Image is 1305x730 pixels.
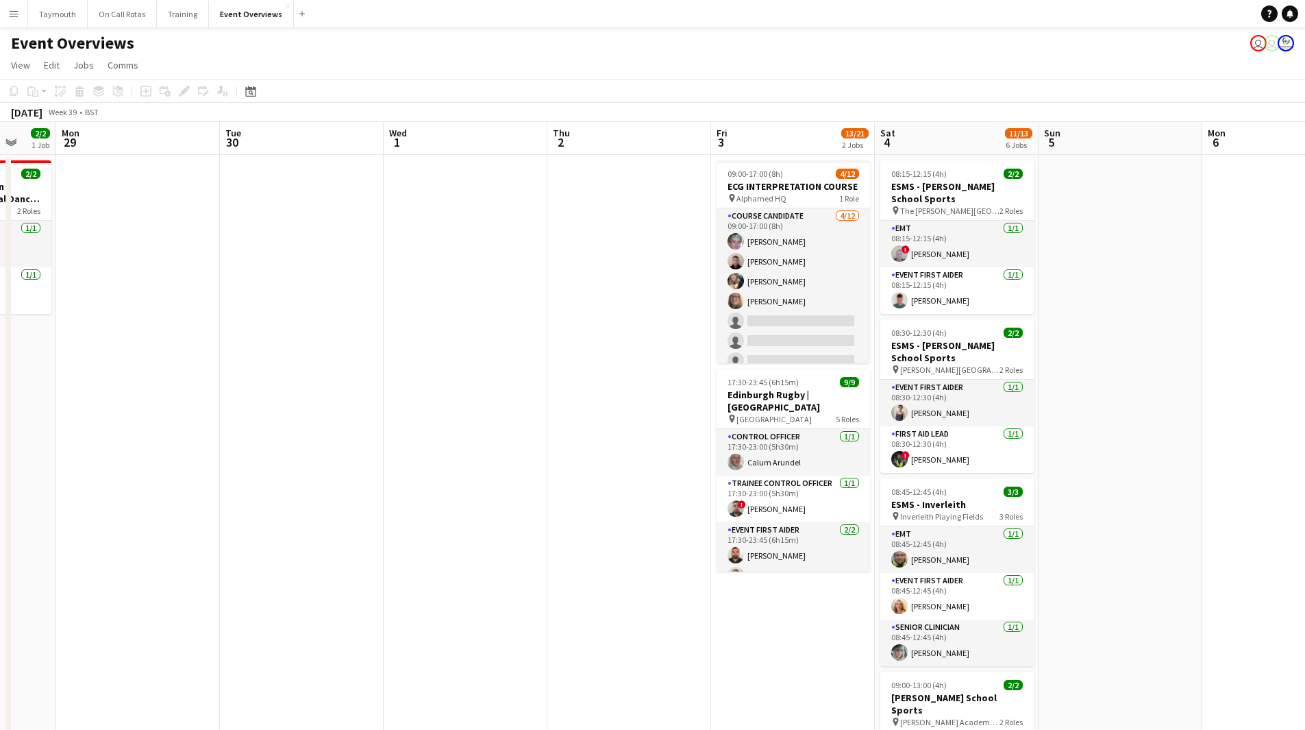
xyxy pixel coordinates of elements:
div: 6 Jobs [1006,140,1032,150]
app-card-role: EMT1/108:45-12:45 (4h)[PERSON_NAME] [880,526,1034,573]
span: Alphamed HQ [736,193,786,204]
span: 2/2 [31,128,50,138]
app-user-avatar: Operations Team [1250,35,1267,51]
app-job-card: 09:00-17:00 (8h)4/12ECG INTERPRETATION COURSE Alphamed HQ1 RoleCourse Candidate4/1209:00-17:00 (8... [717,160,870,363]
span: 1 [387,134,407,150]
span: Mon [1208,127,1226,139]
app-user-avatar: Operations Team [1264,35,1280,51]
app-card-role: Senior Clinician1/108:45-12:45 (4h)[PERSON_NAME] [880,620,1034,666]
span: 09:00-17:00 (8h) [728,169,783,179]
app-job-card: 08:45-12:45 (4h)3/3ESMS - Inverleith Inverleith Playing Fields3 RolesEMT1/108:45-12:45 (4h)[PERSO... [880,478,1034,666]
app-card-role: Control Officer1/117:30-23:00 (5h30m)Calum Arundel [717,429,870,476]
div: 2 Jobs [842,140,868,150]
span: Inverleith Playing Fields [900,511,983,522]
span: 2 Roles [999,206,1023,216]
app-job-card: 17:30-23:45 (6h15m)9/9Edinburgh Rugby | [GEOGRAPHIC_DATA] [GEOGRAPHIC_DATA]5 RolesControl Officer... [717,369,870,572]
h3: ECG INTERPRETATION COURSE [717,180,870,193]
a: Edit [38,56,65,74]
span: 5 Roles [836,414,859,424]
span: 2 [551,134,570,150]
app-card-role: Event First Aider2/217:30-23:45 (6h15m)[PERSON_NAME][PERSON_NAME] [717,522,870,589]
div: [DATE] [11,106,42,119]
span: 09:00-13:00 (4h) [891,680,947,690]
app-card-role: Event First Aider1/108:45-12:45 (4h)[PERSON_NAME] [880,573,1034,620]
div: 1 Job [32,140,49,150]
span: 3 [714,134,728,150]
span: Sat [880,127,895,139]
span: Jobs [73,59,94,71]
h1: Event Overviews [11,33,134,53]
span: ! [738,500,746,509]
span: Wed [389,127,407,139]
span: 5 [1042,134,1060,150]
h3: ESMS - Inverleith [880,498,1034,511]
span: View [11,59,30,71]
app-card-role: Event First Aider1/108:15-12:15 (4h)[PERSON_NAME] [880,267,1034,314]
span: Comms [108,59,138,71]
span: 3/3 [1004,487,1023,497]
app-card-role: EMT1/108:15-12:15 (4h)![PERSON_NAME] [880,221,1034,267]
span: 30 [223,134,241,150]
span: Week 39 [45,107,79,117]
span: 2/2 [21,169,40,179]
h3: Edinburgh Rugby | [GEOGRAPHIC_DATA] [717,389,870,413]
span: 4 [878,134,895,150]
span: ! [902,451,910,459]
app-user-avatar: Operations Manager [1278,35,1294,51]
span: 13/21 [841,128,869,138]
span: 2/2 [1004,169,1023,179]
a: Jobs [68,56,99,74]
span: ! [902,245,910,254]
span: 2 Roles [999,717,1023,727]
app-job-card: 08:30-12:30 (4h)2/2ESMS - [PERSON_NAME] School Sports [PERSON_NAME][GEOGRAPHIC_DATA]2 RolesEvent ... [880,319,1034,473]
span: 1 Role [839,193,859,204]
span: Edit [44,59,60,71]
span: 08:15-12:15 (4h) [891,169,947,179]
span: [GEOGRAPHIC_DATA] [736,414,812,424]
h3: ESMS - [PERSON_NAME] School Sports [880,339,1034,364]
span: [PERSON_NAME][GEOGRAPHIC_DATA] [900,365,999,375]
button: Taymouth [28,1,88,27]
span: 08:30-12:30 (4h) [891,328,947,338]
span: 2/2 [1004,328,1023,338]
span: 4/12 [836,169,859,179]
span: 08:45-12:45 (4h) [891,487,947,497]
span: Mon [62,127,79,139]
span: 17:30-23:45 (6h15m) [728,377,799,387]
span: 3 Roles [999,511,1023,522]
a: View [5,56,36,74]
app-card-role: Event First Aider1/108:30-12:30 (4h)[PERSON_NAME] [880,380,1034,426]
span: [PERSON_NAME] Academy Playing Fields [900,717,999,727]
button: Event Overviews [209,1,294,27]
span: Tue [225,127,241,139]
span: Sun [1044,127,1060,139]
app-card-role: Course Candidate4/1209:00-17:00 (8h)[PERSON_NAME][PERSON_NAME][PERSON_NAME][PERSON_NAME] [717,208,870,474]
a: Comms [102,56,144,74]
app-job-card: 08:15-12:15 (4h)2/2ESMS - [PERSON_NAME] School Sports The [PERSON_NAME][GEOGRAPHIC_DATA]2 RolesEM... [880,160,1034,314]
button: Training [157,1,209,27]
span: 2 Roles [17,206,40,216]
span: Fri [717,127,728,139]
app-card-role: First Aid Lead1/108:30-12:30 (4h)![PERSON_NAME] [880,426,1034,473]
span: 9/9 [840,377,859,387]
span: 6 [1206,134,1226,150]
app-card-role: Trainee Control Officer1/117:30-23:00 (5h30m)![PERSON_NAME] [717,476,870,522]
span: 2/2 [1004,680,1023,690]
h3: ESMS - [PERSON_NAME] School Sports [880,180,1034,205]
span: Thu [553,127,570,139]
span: 11/13 [1005,128,1032,138]
span: The [PERSON_NAME][GEOGRAPHIC_DATA] [900,206,999,216]
span: 2 Roles [999,365,1023,375]
h3: [PERSON_NAME] School Sports [880,692,1034,716]
span: 29 [60,134,79,150]
div: BST [85,107,99,117]
button: On Call Rotas [88,1,157,27]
